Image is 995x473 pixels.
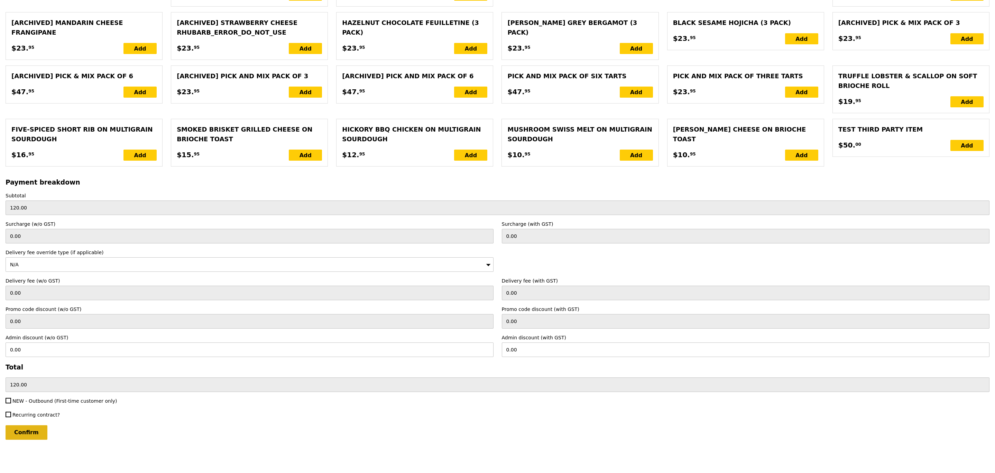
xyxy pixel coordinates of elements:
[342,87,359,97] span: $47.
[690,151,696,157] span: 95
[673,150,690,160] span: $10.
[525,88,531,94] span: 95
[11,87,28,97] span: $47.
[28,88,34,94] span: 95
[6,277,494,284] label: Delivery fee (w/o GST)
[194,151,200,157] span: 95
[177,43,194,53] span: $23.
[6,364,989,371] h3: Total
[620,43,653,54] div: Add
[11,43,28,53] span: $23.
[123,87,157,98] div: Add
[359,88,365,94] span: 95
[507,43,524,53] span: $23.
[525,45,531,50] span: 95
[507,71,653,81] div: Pick and mix pack of six tarts
[11,125,157,144] div: Five‑spiced Short Rib on Multigrain Sourdough
[690,35,696,41] span: 95
[502,306,990,313] label: Promo code discount (with GST)
[673,87,690,97] span: $23.
[12,412,60,418] span: Recurring contract?
[620,87,653,98] div: Add
[12,398,117,404] span: NEW - Outbound (First-time customer only)
[673,125,818,144] div: [PERSON_NAME] Cheese on Brioche Toast
[342,150,359,160] span: $12.
[177,125,322,144] div: Smoked Brisket Grilled Cheese on Brioche Toast
[11,150,28,160] span: $16.
[11,18,157,37] div: [Archived] Mandarin Cheese Frangipane
[10,262,19,267] span: N/A
[194,88,200,94] span: 95
[507,125,653,144] div: Mushroom Swiss Melt on Multigrain Sourdough
[6,412,11,417] input: Recurring contract?
[855,98,861,104] span: 95
[6,425,47,440] input: Confirm
[838,33,855,44] span: $23.
[177,18,322,37] div: [Archived] Strawberry Cheese Rhubarb_error_do_not_use
[785,33,818,44] div: Add
[838,140,855,150] span: $50.
[342,125,487,144] div: Hickory BBQ Chicken on Multigrain Sourdough
[454,87,487,98] div: Add
[525,151,531,157] span: 95
[6,221,494,227] label: Surcharge (w/o GST)
[359,45,365,50] span: 95
[6,179,989,186] h3: Payment breakdown
[177,87,194,97] span: $23.
[838,18,984,28] div: [Archived] Pick & mix pack of 3
[502,334,990,341] label: Admin discount (with GST)
[342,18,487,37] div: Hazelnut Chocolate Feuilletine (3 pack)
[838,71,984,91] div: Truffle Lobster & Scallop on Soft Brioche Roll
[342,71,487,81] div: [Archived] Pick and mix pack of 6
[620,150,653,161] div: Add
[6,249,494,256] label: Delivery fee override type (if applicable)
[950,96,984,107] div: Add
[177,150,194,160] span: $15.
[502,277,990,284] label: Delivery fee (with GST)
[359,151,365,157] span: 95
[690,88,696,94] span: 95
[507,18,653,37] div: [PERSON_NAME] Grey Bergamot (3 pack)
[673,33,690,44] span: $23.
[454,43,487,54] div: Add
[507,150,524,160] span: $10.
[289,87,322,98] div: Add
[785,150,818,161] div: Add
[123,150,157,161] div: Add
[950,33,984,44] div: Add
[6,306,494,313] label: Promo code discount (w/o GST)
[855,142,861,147] span: 00
[28,45,34,50] span: 95
[855,35,861,41] span: 95
[838,125,984,134] div: Test third party item
[950,140,984,151] div: Add
[28,151,34,157] span: 95
[177,71,322,81] div: [Archived] Pick and mix pack of 3
[342,43,359,53] span: $23.
[454,150,487,161] div: Add
[289,150,322,161] div: Add
[123,43,157,54] div: Add
[11,71,157,81] div: [Archived] Pick & mix pack of 6
[194,45,200,50] span: 95
[6,398,11,403] input: NEW - Outbound (First-time customer only)
[6,334,494,341] label: Admin discount (w/o GST)
[673,71,818,81] div: Pick and mix pack of three tarts
[838,96,855,107] span: $19.
[507,87,524,97] span: $47.
[502,221,990,227] label: Surcharge (with GST)
[6,192,989,199] label: Subtotal
[785,87,818,98] div: Add
[673,18,818,28] div: Black Sesame Hojicha (3 pack)
[289,43,322,54] div: Add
